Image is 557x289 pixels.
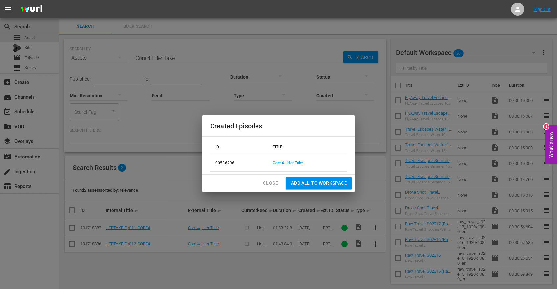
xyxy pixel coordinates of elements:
h2: Created Episodes [210,121,347,131]
a: Sign Out [534,7,551,12]
span: Close [263,179,278,187]
td: 90536296 [210,155,267,172]
button: Close [258,177,283,189]
span: menu [4,5,12,13]
a: Core 4 | Her Take [273,161,303,165]
img: ans4CAIJ8jUAAAAAAAAAAAAAAAAAAAAAAAAgQb4GAAAAAAAAAAAAAAAAAAAAAAAAJMjXAAAAAAAAAAAAAAAAAAAAAAAAgAT5G... [16,2,47,17]
div: 2 [544,124,549,129]
th: ID [210,139,267,155]
span: Add all to Workspace [291,179,347,187]
th: TITLE [267,139,347,155]
button: Add all to Workspace [286,177,352,189]
button: Open Feedback Widget [545,125,557,164]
